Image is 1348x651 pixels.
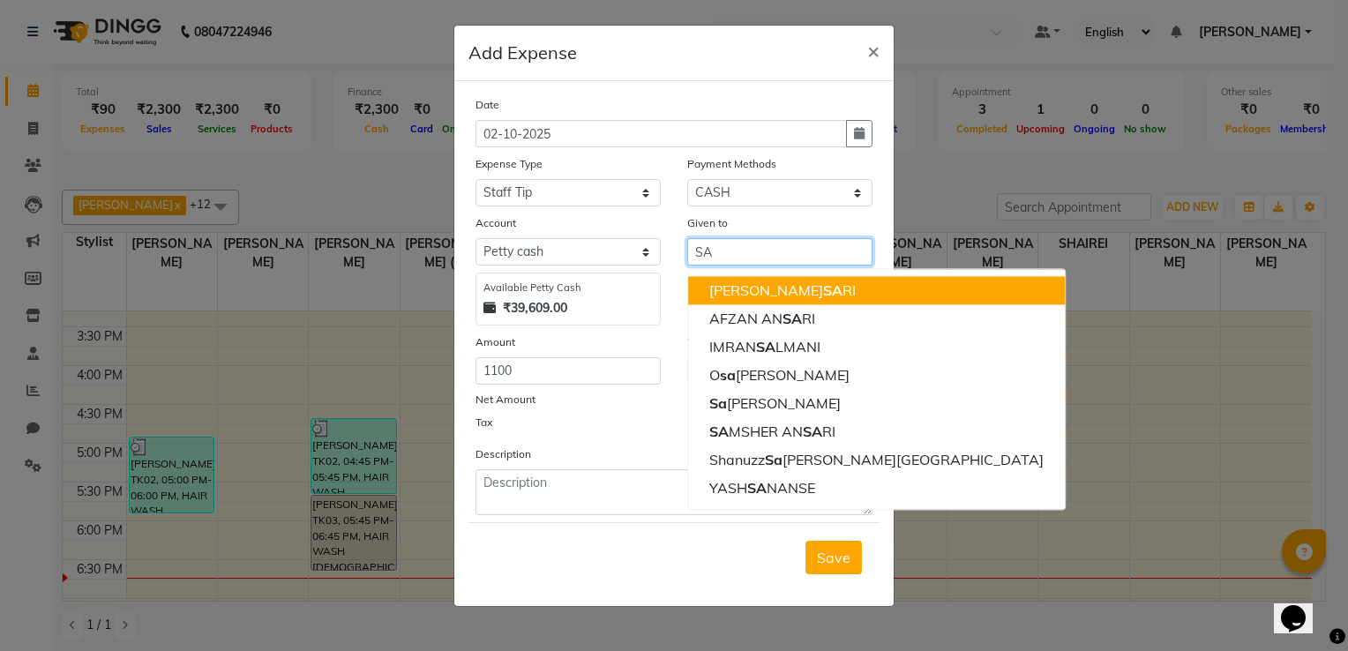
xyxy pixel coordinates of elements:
label: Expense Type [476,156,543,172]
ngb-highlight: O [PERSON_NAME] [709,366,850,384]
label: Account [476,215,516,231]
span: Sa [709,394,727,412]
span: SA [783,310,802,327]
ngb-highlight: AFZAN AN RI [709,310,815,327]
button: Close [853,26,894,75]
span: SA [823,281,842,299]
label: Description [476,446,531,462]
button: Save [805,541,862,574]
span: sa [720,366,736,384]
ngb-highlight: MSHER AN RI [709,423,835,440]
span: × [867,37,880,64]
iframe: chat widget [1274,580,1330,633]
label: Tax [476,415,492,430]
ngb-highlight: YASH NANSE [709,479,815,497]
ngb-highlight: [PERSON_NAME] [709,394,841,412]
span: Sa [765,451,783,468]
span: SA [756,338,775,355]
span: Save [817,549,850,566]
span: SA [747,479,767,497]
strong: ₹39,609.00 [503,299,567,318]
span: SA [709,423,729,440]
span: SA [803,423,822,440]
ngb-highlight: Shanuzz [PERSON_NAME][GEOGRAPHIC_DATA] [709,451,1044,468]
label: Date [476,97,499,113]
label: Net Amount [476,392,535,408]
label: Amount [476,334,515,350]
label: Given to [687,215,728,231]
input: Amount [476,357,661,385]
div: Available Petty Cash [483,281,653,296]
ngb-highlight: [PERSON_NAME] RI [709,281,856,299]
label: Payment Methods [687,156,776,172]
h5: Add Expense [468,40,577,66]
input: Given to [687,238,872,266]
ngb-highlight: IMRAN LMANI [709,338,820,355]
